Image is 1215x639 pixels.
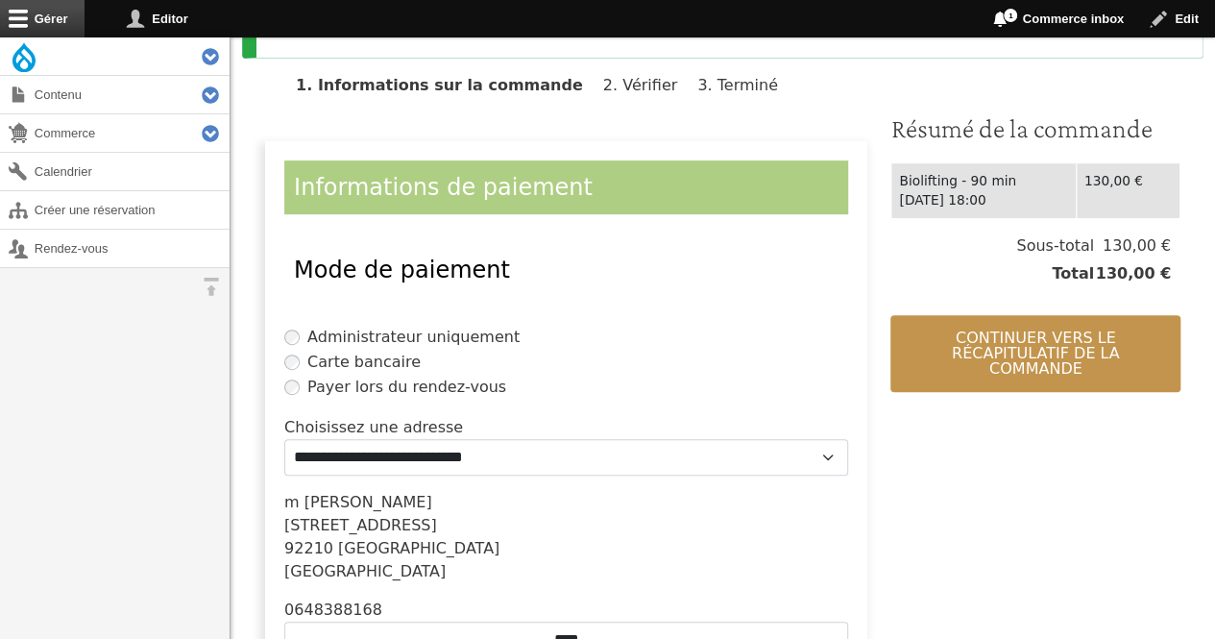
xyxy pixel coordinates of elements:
[296,76,598,94] li: Informations sur la commande
[284,493,300,511] span: m
[890,315,1180,392] button: Continuer vers le récapitulatif de la commande
[899,171,1067,191] div: Biolifting - 90 min
[192,268,230,306] button: Orientation horizontale
[284,516,437,534] span: [STREET_ADDRESS]
[294,174,593,201] span: Informations de paiement
[1003,8,1018,23] span: 1
[1052,262,1094,285] span: Total
[284,539,333,557] span: 92210
[1076,162,1179,218] td: 130,00 €
[1094,234,1171,258] span: 130,00 €
[284,416,463,439] label: Choisissez une adresse
[294,257,510,283] span: Mode de paiement
[603,76,693,94] li: Vérifier
[284,599,848,622] div: 0648388168
[697,76,793,94] li: Terminé
[899,192,985,208] time: [DATE] 18:00
[284,562,446,580] span: [GEOGRAPHIC_DATA]
[304,493,432,511] span: [PERSON_NAME]
[1094,262,1171,285] span: 130,00 €
[1016,234,1094,258] span: Sous-total
[890,112,1180,145] h3: Résumé de la commande
[307,351,421,374] label: Carte bancaire
[338,539,499,557] span: [GEOGRAPHIC_DATA]
[307,376,506,399] label: Payer lors du rendez-vous
[307,326,520,349] label: Administrateur uniquement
